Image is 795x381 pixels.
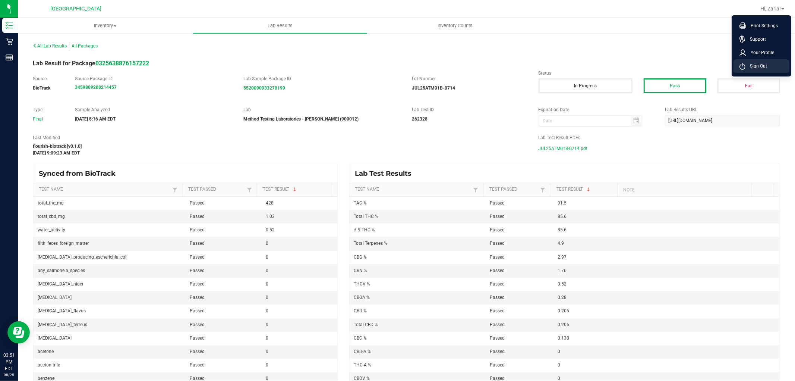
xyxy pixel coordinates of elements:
span: Passed [490,335,505,341]
strong: Method Testing Laboratories - [PERSON_NAME] (900012) [243,116,359,122]
span: 0 [558,362,560,368]
strong: flourish-biotrack [v0.1.0] [33,144,82,149]
span: CBGA % [354,295,370,300]
span: Passed [190,322,205,327]
span: any_salmonela_species [38,268,85,273]
a: Test ResultSortable [556,187,615,193]
a: 0325638876157222 [95,60,149,67]
span: Sortable [586,187,591,193]
span: [MEDICAL_DATA] [38,335,72,341]
span: Synced from BioTrack [39,169,121,178]
span: Passed [190,362,205,368]
span: 0 [266,335,268,341]
span: Sign Out [745,62,767,70]
span: 0 [266,376,268,381]
span: All Lab Results [33,43,67,49]
span: 0.52 [266,227,275,232]
span: 1.76 [558,268,567,273]
span: 85.6 [558,214,567,219]
strong: [DATE] 5:16 AM EDT [75,116,116,122]
span: 0.138 [558,335,569,341]
span: JUL25ATM01B-0714.pdf [539,143,588,154]
span: Passed [490,254,505,260]
span: Lab Result for Package [33,60,149,67]
span: Passed [490,281,505,287]
span: Lab Results [258,22,303,29]
span: All Packages [72,43,98,49]
span: [MEDICAL_DATA]_flavus [38,308,86,313]
span: filth_feces_foreign_matter [38,241,89,246]
span: Passed [190,335,205,341]
a: Filter [538,185,547,194]
li: Sign Out [734,59,789,73]
span: Passed [490,295,505,300]
span: 428 [266,200,274,206]
span: 0.206 [558,322,569,327]
div: Final [33,116,64,122]
span: 0.52 [558,281,567,287]
span: 0 [266,254,268,260]
a: Lab Results [193,18,367,34]
span: Passed [490,362,505,368]
label: Lab Test Result PDFs [539,134,780,141]
span: 0 [266,308,268,313]
th: Note [617,183,751,197]
span: Passed [190,227,205,232]
strong: 3459809208214457 [75,85,117,90]
span: 0 [266,281,268,287]
span: 0 [266,268,268,273]
a: Filter [245,185,254,194]
span: | [69,43,70,49]
span: Total CBD % [354,322,378,327]
iframe: Resource center [7,321,30,344]
inline-svg: Inventory [6,22,13,29]
span: 1.03 [266,214,275,219]
label: Expiration Date [539,106,654,113]
a: Support [739,35,786,43]
p: 03:51 PM EDT [3,352,15,372]
span: 0.206 [558,308,569,313]
button: In Progress [539,78,633,93]
span: Passed [490,268,505,273]
a: Test ResultSortable [263,187,328,193]
label: Lab Test ID [412,106,527,113]
span: Passed [490,241,505,246]
label: Lab Sample Package ID [243,75,401,82]
span: Your Profile [746,49,774,56]
span: CBC % [354,335,367,341]
a: 5520090933270199 [243,85,285,91]
span: [MEDICAL_DATA]_terreus [38,322,87,327]
span: Total THC % [354,214,378,219]
span: Passed [490,322,505,327]
a: Filter [170,185,179,194]
span: acetone [38,349,54,354]
span: 0 [266,241,268,246]
span: Passed [190,349,205,354]
span: CBDV % [354,376,370,381]
span: THC-A % [354,362,371,368]
span: total_cbd_mg [38,214,65,219]
button: Fail [717,78,780,93]
label: Sample Analyzed [75,106,232,113]
label: Lot Number [412,75,527,82]
span: 0 [266,295,268,300]
span: Hi, Zaria! [760,6,781,12]
a: Test NameSortable [355,187,471,193]
label: Lab [243,106,401,113]
span: Print Settings [746,22,778,29]
span: Lab Test Results [355,169,417,178]
a: Test PassedSortable [489,187,538,193]
span: 0 [558,376,560,381]
label: Last Modified [33,134,527,141]
span: [MEDICAL_DATA] [38,295,72,300]
span: Passed [190,241,205,246]
span: Passed [190,200,205,206]
strong: BioTrack [33,85,50,91]
span: Sortable [292,187,298,193]
span: 0 [558,349,560,354]
span: TAC % [354,200,367,206]
a: Inventory [18,18,193,34]
a: Test NameSortable [39,187,170,193]
span: benzene [38,376,54,381]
